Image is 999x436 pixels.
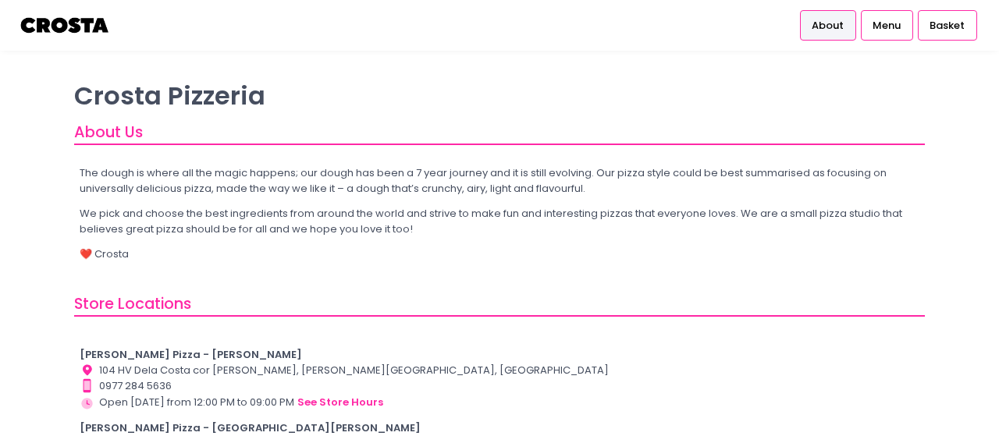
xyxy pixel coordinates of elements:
[74,80,925,111] p: Crosta Pizzeria
[80,420,421,435] b: [PERSON_NAME] Pizza - [GEOGRAPHIC_DATA][PERSON_NAME]
[812,18,844,34] span: About
[80,206,920,236] p: We pick and choose the best ingredients from around the world and strive to make fun and interest...
[800,10,856,40] a: About
[873,18,901,34] span: Menu
[297,394,384,411] button: see store hours
[80,363,920,378] div: 104 HV Dela Costa cor [PERSON_NAME], [PERSON_NAME][GEOGRAPHIC_DATA], [GEOGRAPHIC_DATA]
[80,347,302,362] b: [PERSON_NAME] Pizza - [PERSON_NAME]
[80,394,920,411] div: Open [DATE] from 12:00 PM to 09:00 PM
[74,292,925,317] div: Store Locations
[861,10,913,40] a: Menu
[80,378,920,394] div: 0977 284 5636
[80,165,920,196] p: The dough is where all the magic happens; our dough has been a 7 year journey and it is still evo...
[74,121,925,145] div: About Us
[80,246,920,262] p: ❤️ Crosta
[930,18,965,34] span: Basket
[20,12,111,39] img: logo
